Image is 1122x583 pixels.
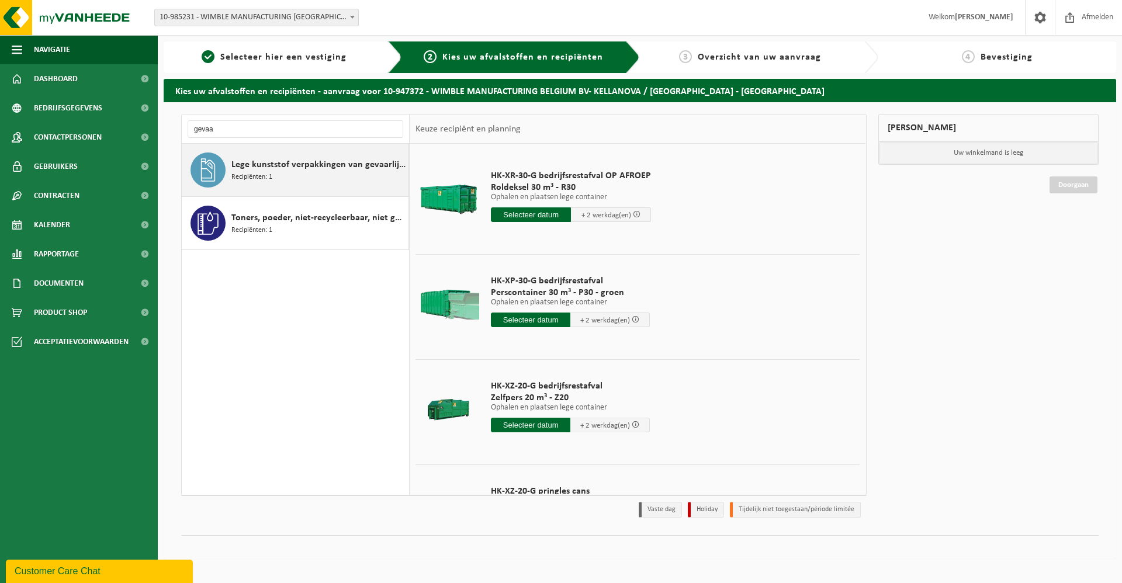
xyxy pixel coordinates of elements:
[34,93,102,123] span: Bedrijfsgegevens
[231,211,406,225] span: Toners, poeder, niet-recycleerbaar, niet gevaarlijk
[169,50,379,64] a: 1Selecteer hier een vestiging
[34,327,129,356] span: Acceptatievoorwaarden
[1050,176,1097,193] a: Doorgaan
[220,53,347,62] span: Selecteer hier een vestiging
[34,298,87,327] span: Product Shop
[491,392,650,404] span: Zelfpers 20 m³ - Z20
[410,114,527,144] div: Keuze recipiënt en planning
[962,50,975,63] span: 4
[188,120,403,138] input: Materiaal zoeken
[491,287,650,299] span: Perscontainer 30 m³ - P30 - groen
[581,211,631,219] span: + 2 werkdag(en)
[231,225,272,236] span: Recipiënten: 1
[202,50,214,63] span: 1
[34,123,102,152] span: Contactpersonen
[491,275,650,287] span: HK-XP-30-G bedrijfsrestafval
[34,240,79,269] span: Rapportage
[491,404,650,412] p: Ophalen en plaatsen lege container
[424,50,437,63] span: 2
[442,53,603,62] span: Kies uw afvalstoffen en recipiënten
[34,152,78,181] span: Gebruikers
[491,170,651,182] span: HK-XR-30-G bedrijfsrestafval OP AFROEP
[698,53,821,62] span: Overzicht van uw aanvraag
[491,418,570,432] input: Selecteer datum
[155,9,358,26] span: 10-985231 - WIMBLE MANUFACTURING BELGIUM BV - MECHELEN
[182,197,409,250] button: Toners, poeder, niet-recycleerbaar, niet gevaarlijk Recipiënten: 1
[491,313,570,327] input: Selecteer datum
[580,317,630,324] span: + 2 werkdag(en)
[580,422,630,429] span: + 2 werkdag(en)
[34,64,78,93] span: Dashboard
[688,502,724,518] li: Holiday
[491,182,651,193] span: Roldeksel 30 m³ - R30
[34,181,79,210] span: Contracten
[231,172,272,183] span: Recipiënten: 1
[154,9,359,26] span: 10-985231 - WIMBLE MANUFACTURING BELGIUM BV - MECHELEN
[231,158,406,172] span: Lege kunststof verpakkingen van gevaarlijke stoffen
[491,380,650,392] span: HK-XZ-20-G bedrijfsrestafval
[34,210,70,240] span: Kalender
[981,53,1033,62] span: Bevestiging
[182,144,409,197] button: Lege kunststof verpakkingen van gevaarlijke stoffen Recipiënten: 1
[491,485,650,497] span: HK-XZ-20-G pringles cans
[164,79,1116,102] h2: Kies uw afvalstoffen en recipiënten - aanvraag voor 10-947372 - WIMBLE MANUFACTURING BELGIUM BV- ...
[6,557,195,583] iframe: chat widget
[878,114,1099,142] div: [PERSON_NAME]
[34,269,84,298] span: Documenten
[491,299,650,307] p: Ophalen en plaatsen lege container
[730,502,861,518] li: Tijdelijk niet toegestaan/période limitée
[491,193,651,202] p: Ophalen en plaatsen lege container
[491,207,571,222] input: Selecteer datum
[679,50,692,63] span: 3
[955,13,1013,22] strong: [PERSON_NAME]
[879,142,1099,164] p: Uw winkelmand is leeg
[639,502,682,518] li: Vaste dag
[34,35,70,64] span: Navigatie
